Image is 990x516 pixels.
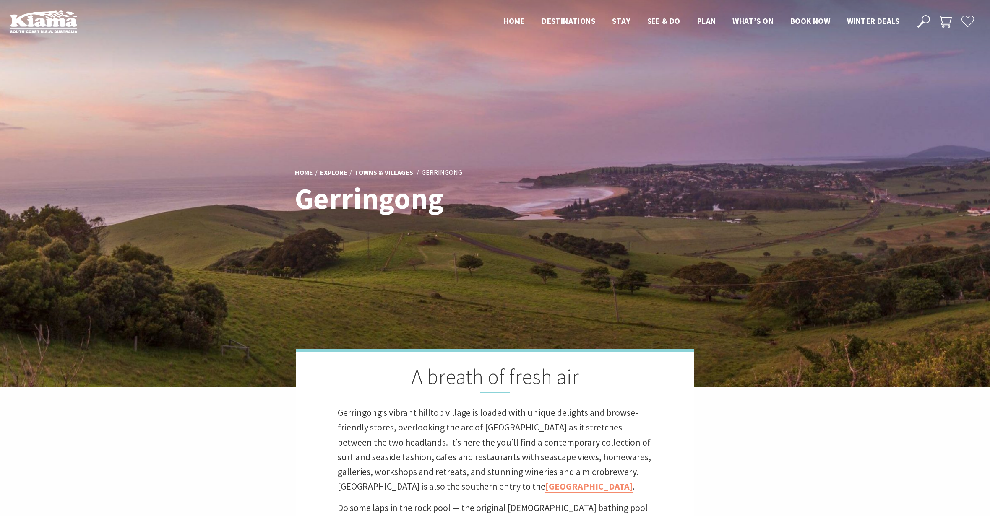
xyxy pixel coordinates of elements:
a: Towns & Villages [354,168,413,177]
span: Home [504,16,525,26]
span: Book now [790,16,830,26]
h1: Gerringong [295,182,532,215]
span: Winter Deals [847,16,899,26]
img: Kiama Logo [10,10,77,33]
span: Stay [612,16,630,26]
p: Gerringong’s vibrant hilltop village is loaded with unique delights and browse-friendly stores, o... [338,405,652,494]
a: [GEOGRAPHIC_DATA] [545,480,633,493]
h2: A breath of fresh air [338,364,652,393]
span: Destinations [542,16,595,26]
li: Gerringong [422,167,462,178]
span: Plan [697,16,716,26]
span: See & Do [647,16,680,26]
a: Home [295,168,313,177]
span: What’s On [732,16,774,26]
a: Explore [320,168,347,177]
nav: Main Menu [495,15,908,29]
